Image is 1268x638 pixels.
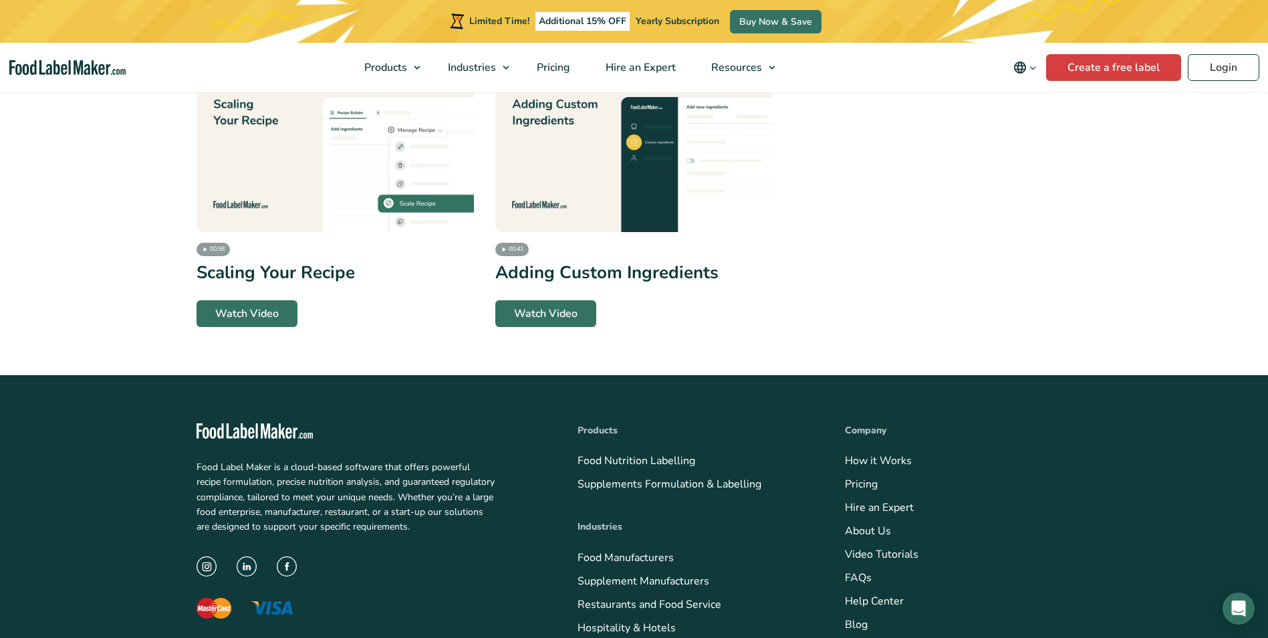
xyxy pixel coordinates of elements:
span: Hire an Expert [602,60,677,75]
h3: Scaling Your Recipe [197,261,432,284]
a: Buy Now & Save [730,10,821,33]
a: Supplements Formulation & Labelling [578,477,761,492]
a: Supplement Manufacturers [578,574,709,589]
img: instagram icon [197,556,217,576]
img: Food Label Maker - white [197,423,313,439]
span: Products [360,60,408,75]
a: How it Works [845,453,912,468]
h3: Adding Custom Ingredients [495,261,731,284]
img: The Visa logo with blue letters and a yellow flick above the [251,601,293,615]
p: Company [845,423,1072,438]
a: Blog [845,617,868,632]
span: Pricing [533,60,572,75]
span: Yearly Subscription [636,15,719,27]
span: 00:58 [197,243,230,256]
a: About Us [845,524,891,538]
a: Hire an Expert [588,43,690,92]
span: Resources [707,60,763,75]
a: Food Nutrition Labelling [578,453,695,468]
span: 00:41 [495,243,529,256]
a: Food Label Maker homepage [9,60,126,76]
a: Pricing [519,43,585,92]
button: Change language [1004,54,1046,81]
a: Watch Video [197,300,297,327]
a: Watch Video [495,300,596,327]
p: Products [578,423,805,438]
a: Food Label Maker homepage [197,423,537,439]
a: Food Manufacturers [578,550,674,565]
img: Facebook Icon [277,556,297,576]
img: LinkedIn Icon [237,556,257,576]
a: Restaurants and Food Service [578,597,721,612]
a: Video Tutorials [845,547,918,562]
a: Login [1188,54,1259,81]
span: Limited Time! [469,15,529,27]
a: Hire an Expert [845,500,914,515]
a: Resources [694,43,782,92]
a: Help Center [845,594,904,609]
a: Hospitality & Hotels [578,621,676,635]
p: Industries [578,520,805,534]
span: Industries [444,60,497,75]
a: Products [347,43,427,92]
img: The Mastercard logo displaying a red circle saying [197,598,231,619]
a: FAQs [845,570,872,585]
a: Industries [430,43,516,92]
a: Create a free label [1046,54,1181,81]
a: Pricing [845,477,878,492]
p: Food Label Maker is a cloud-based software that offers powerful recipe formulation, precise nutri... [197,460,495,535]
div: Open Intercom Messenger [1223,593,1255,625]
span: Additional 15% OFF [535,12,630,31]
